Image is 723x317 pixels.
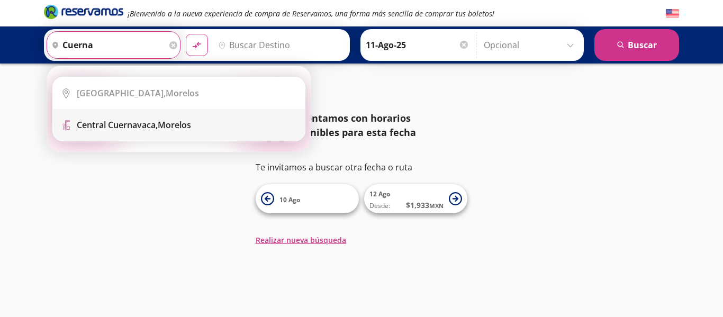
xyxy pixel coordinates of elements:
[44,4,123,23] a: Brand Logo
[77,87,199,99] div: Morelos
[484,32,579,58] input: Opcional
[406,200,444,211] span: $ 1,933
[285,111,467,140] div: No contamos con horarios disponibles para esta fecha
[256,234,346,246] button: Realizar nueva búsqueda
[429,202,444,210] small: MXN
[594,29,679,61] button: Buscar
[77,119,158,131] b: Central Cuernavaca,
[366,32,469,58] input: Elegir Fecha
[256,184,359,213] button: 10 Ago
[364,184,467,213] button: 12 AgoDesde:$1,933MXN
[256,161,467,174] p: Te invitamos a buscar otra fecha o ruta
[214,32,344,58] input: Buscar Destino
[369,189,390,198] span: 12 Ago
[666,7,679,20] button: English
[44,4,123,20] i: Brand Logo
[128,8,494,19] em: ¡Bienvenido a la nueva experiencia de compra de Reservamos, una forma más sencilla de comprar tus...
[77,87,166,99] b: [GEOGRAPHIC_DATA],
[47,32,167,58] input: Buscar Origen
[77,119,191,131] div: Morelos
[369,201,390,211] span: Desde:
[279,195,300,204] span: 10 Ago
